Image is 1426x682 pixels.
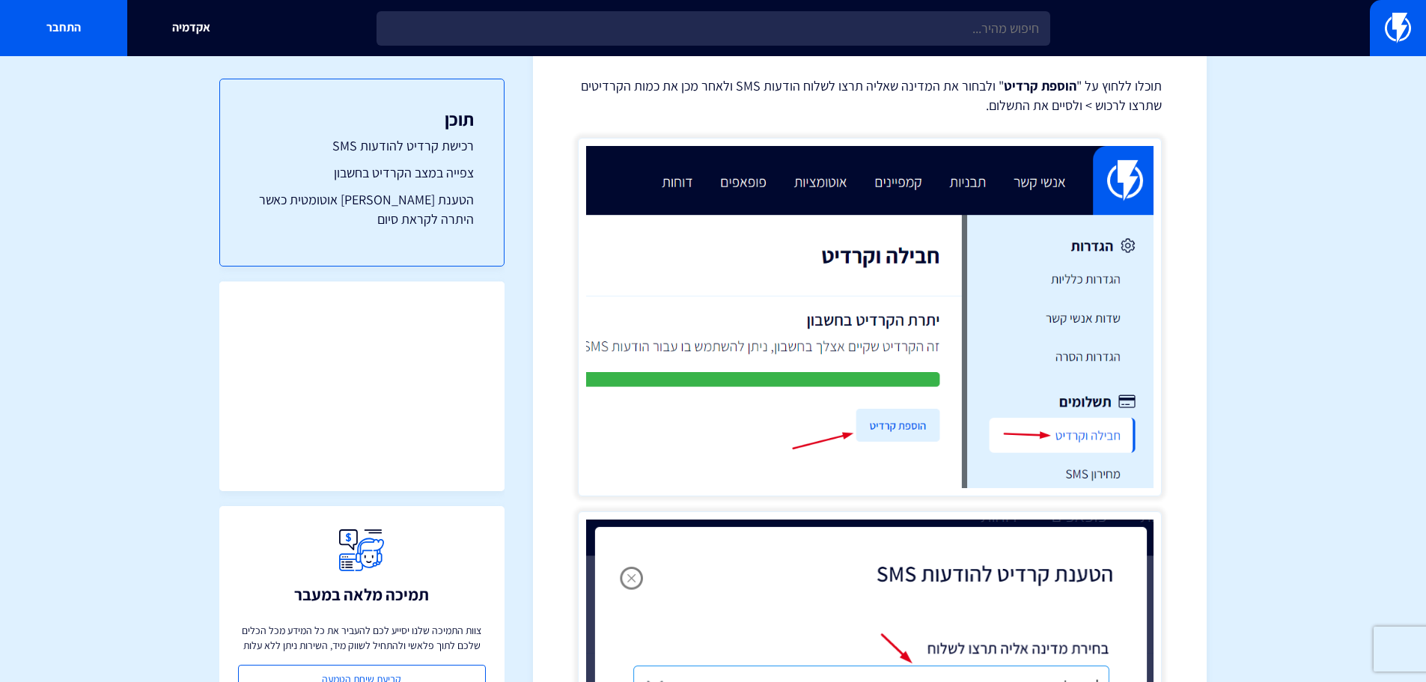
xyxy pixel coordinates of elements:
[377,11,1050,46] input: חיפוש מהיר...
[250,190,474,228] a: הטענת [PERSON_NAME] אוטומטית כאשר היתרה לקראת סיום
[250,163,474,183] a: צפייה במצב הקרדיט בחשבון
[1004,77,1076,94] strong: הוספת קרדיט
[250,109,474,129] h3: תוכן
[578,76,1162,115] p: תוכלו ללחוץ על " " ולבחור את המדינה שאליה תרצו לשלוח הודעות SMS ולאחר מכן את כמות הקרדיטים שתרצו ...
[250,136,474,156] a: רכישת קרדיט להודעות SMS
[238,623,486,653] p: צוות התמיכה שלנו יסייע לכם להעביר את כל המידע מכל הכלים שלכם לתוך פלאשי ולהתחיל לשווק מיד, השירות...
[294,585,429,603] h3: תמיכה מלאה במעבר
